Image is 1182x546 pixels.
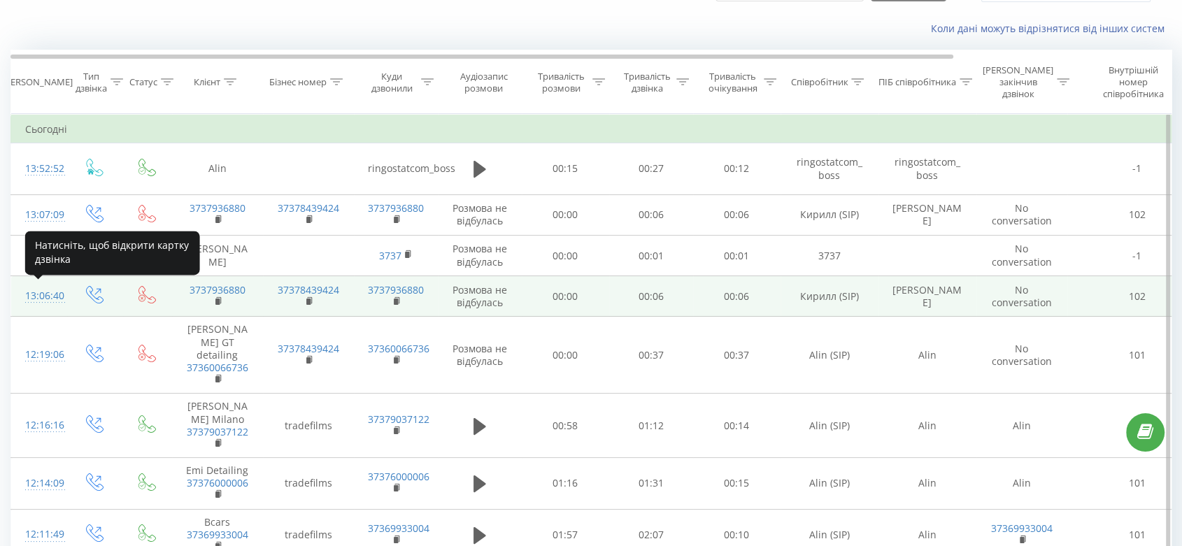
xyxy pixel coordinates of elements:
[25,201,53,229] div: 13:07:09
[781,194,878,235] td: Кирилл (SIP)
[609,143,693,195] td: 00:27
[187,528,248,541] a: 37369933004
[172,143,263,195] td: Alin
[368,522,429,535] a: 37369933004
[453,242,507,268] span: Розмова не відбулась
[693,317,781,394] td: 00:37
[931,22,1172,35] a: Коли дані можуть відрізнятися вiд інших систем
[705,71,760,94] div: Тривалість очікування
[976,236,1067,276] td: No conversation
[263,394,354,458] td: tradefilms
[781,394,878,458] td: Alin (SIP)
[172,458,263,510] td: Emi Detailing
[609,236,693,276] td: 00:01
[693,394,781,458] td: 00:14
[269,76,327,88] div: Бізнес номер
[609,317,693,394] td: 00:37
[25,470,53,497] div: 12:14:09
[878,194,976,235] td: [PERSON_NAME]
[187,476,248,489] a: 37376000006
[522,317,609,394] td: 00:00
[693,143,781,195] td: 00:12
[172,394,263,458] td: [PERSON_NAME] Milano
[693,276,781,317] td: 00:06
[522,236,609,276] td: 00:00
[522,143,609,195] td: 00:15
[194,76,220,88] div: Клієнт
[522,276,609,317] td: 00:00
[1096,64,1171,100] div: Внутрішній номер співробітника
[781,143,878,195] td: ringostatcom_boss
[25,282,53,310] div: 13:06:40
[190,201,245,215] a: 3737936880
[368,412,429,426] a: 37379037122
[25,231,200,275] div: Натисніть, щоб відкрити картку дзвінка
[368,283,424,296] a: 3737936880
[693,458,781,510] td: 00:15
[190,283,245,296] a: 3737936880
[781,276,878,317] td: Кирилл (SIP)
[878,76,956,88] div: ПІБ співробітника
[781,236,878,276] td: 3737
[368,201,424,215] a: 3737936880
[609,276,693,317] td: 00:06
[878,317,976,394] td: Alin
[976,394,1067,458] td: Alin
[522,194,609,235] td: 00:00
[368,342,429,355] a: 37360066736
[187,425,248,438] a: 37379037122
[187,361,248,374] a: 37360066736
[621,71,673,94] div: Тривалість дзвінка
[790,76,848,88] div: Співробітник
[278,342,339,355] a: 37378439424
[609,458,693,510] td: 01:31
[354,143,438,195] td: ringostatcom_boss
[172,236,263,276] td: [PERSON_NAME]
[991,522,1053,535] a: 37369933004
[878,143,976,195] td: ringostatcom_boss
[878,276,976,317] td: [PERSON_NAME]
[25,341,53,368] div: 12:19:06
[278,201,339,215] a: 37378439424
[781,317,878,394] td: Alin (SIP)
[878,394,976,458] td: Alin
[453,342,507,368] span: Розмова не відбулась
[609,394,693,458] td: 01:12
[522,394,609,458] td: 00:58
[976,276,1067,317] td: No conversation
[976,194,1067,235] td: No conversation
[693,236,781,276] td: 00:01
[263,458,354,510] td: tradefilms
[522,458,609,510] td: 01:16
[172,317,263,394] td: [PERSON_NAME] GT detailing
[609,194,693,235] td: 00:06
[781,458,878,510] td: Alin (SIP)
[976,458,1067,510] td: Alin
[76,71,107,94] div: Тип дзвінка
[129,76,157,88] div: Статус
[453,283,507,309] span: Розмова не відбулась
[983,64,1053,100] div: [PERSON_NAME] закінчив дзвінок
[450,71,518,94] div: Аудіозапис розмови
[976,317,1067,394] td: No conversation
[878,458,976,510] td: Alin
[278,283,339,296] a: 37378439424
[368,470,429,483] a: 37376000006
[379,249,401,262] a: 3737
[534,71,589,94] div: Тривалість розмови
[693,194,781,235] td: 00:06
[2,76,73,88] div: [PERSON_NAME]
[25,155,53,182] div: 13:52:52
[453,201,507,227] span: Розмова не відбулась
[25,412,53,439] div: 12:16:16
[366,71,418,94] div: Куди дзвонили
